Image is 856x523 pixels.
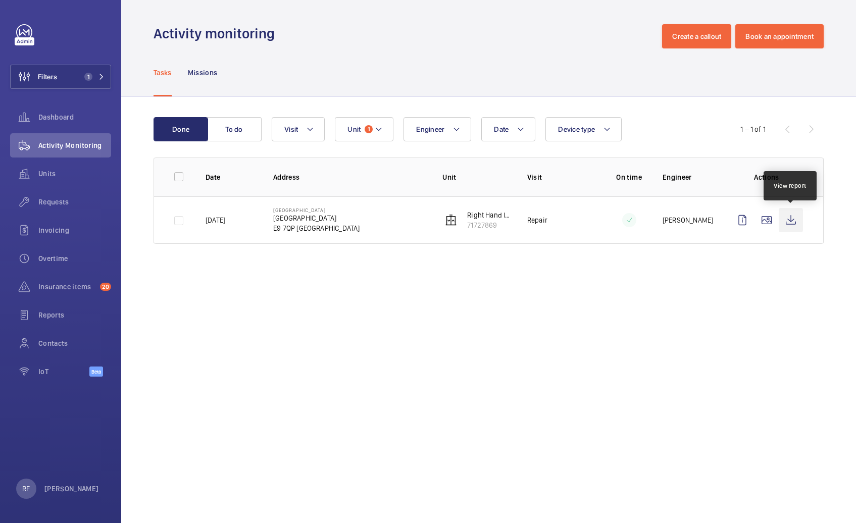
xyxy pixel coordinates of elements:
p: E9 7QP [GEOGRAPHIC_DATA] [273,223,360,233]
button: Book an appointment [735,24,824,48]
span: 20 [100,283,111,291]
button: Unit1 [335,117,393,141]
span: Engineer [416,125,444,133]
p: [GEOGRAPHIC_DATA] [273,207,360,213]
button: Done [154,117,208,141]
span: Activity Monitoring [38,140,111,150]
span: Device type [558,125,595,133]
img: elevator.svg [445,214,457,226]
button: Filters1 [10,65,111,89]
span: Dashboard [38,112,111,122]
div: View report [774,181,807,190]
span: Reports [38,310,111,320]
span: Date [494,125,509,133]
button: Engineer [404,117,471,141]
span: Unit [347,125,361,133]
p: [PERSON_NAME] [44,484,99,494]
button: Date [481,117,535,141]
span: Units [38,169,111,179]
span: Beta [89,367,103,377]
h1: Activity monitoring [154,24,281,43]
p: Repair [527,215,547,225]
span: Contacts [38,338,111,348]
div: 1 – 1 of 1 [740,124,766,134]
p: Engineer [663,172,714,182]
p: Address [273,172,426,182]
span: Overtime [38,253,111,264]
p: RF [22,484,30,494]
span: 1 [365,125,373,133]
p: Unit [442,172,511,182]
button: Device type [545,117,622,141]
span: 1 [84,73,92,81]
span: Visit [284,125,298,133]
span: Requests [38,197,111,207]
p: 71727869 [467,220,511,230]
p: Date [206,172,257,182]
p: [DATE] [206,215,225,225]
span: IoT [38,367,89,377]
span: Filters [38,72,57,82]
p: [PERSON_NAME] [663,215,713,225]
button: To do [207,117,262,141]
p: Missions [188,68,218,78]
button: Visit [272,117,325,141]
p: Actions [730,172,803,182]
p: On time [612,172,646,182]
p: [GEOGRAPHIC_DATA] [273,213,360,223]
span: Invoicing [38,225,111,235]
p: Right Hand lift 2 [467,210,511,220]
button: Create a callout [662,24,731,48]
p: Visit [527,172,596,182]
span: Insurance items [38,282,96,292]
p: Tasks [154,68,172,78]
